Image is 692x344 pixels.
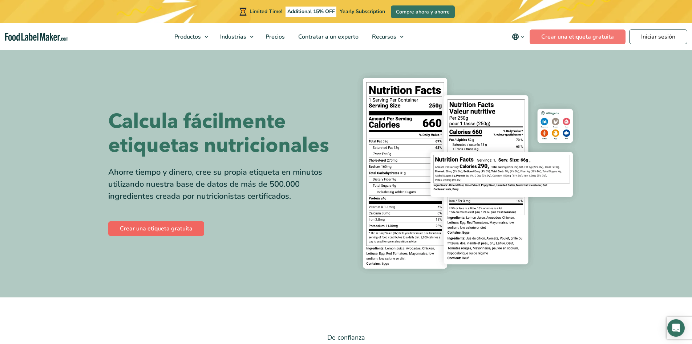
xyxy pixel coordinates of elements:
a: Crear una etiqueta gratuita [530,29,626,44]
p: De confianza [108,332,584,343]
a: Industrias [214,23,257,50]
a: Compre ahora y ahorre [391,5,455,18]
a: Recursos [365,23,407,50]
span: Contratar a un experto [296,33,359,41]
a: Contratar a un experto [292,23,364,50]
div: Ahorre tiempo y dinero, cree su propia etiqueta en minutos utilizando nuestra base de datos de má... [108,166,341,202]
span: Additional 15% OFF [286,7,337,17]
h1: Calcula fácilmente etiquetas nutricionales [108,110,341,158]
a: Productos [168,23,212,50]
a: Iniciar sesión [629,29,687,44]
a: Precios [259,23,290,50]
a: Crear una etiqueta gratuita [108,221,204,236]
span: Limited Time! [250,8,282,15]
span: Recursos [370,33,397,41]
div: Open Intercom Messenger [667,319,685,337]
span: Productos [172,33,202,41]
span: Precios [263,33,286,41]
span: Yearly Subscription [340,8,385,15]
span: Industrias [218,33,247,41]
